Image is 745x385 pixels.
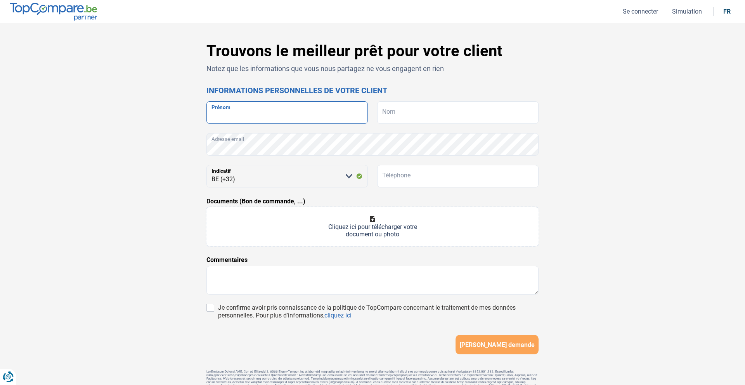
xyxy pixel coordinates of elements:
img: TopCompare.be [10,3,97,20]
button: Simulation [670,7,704,16]
button: Se connecter [620,7,660,16]
span: [PERSON_NAME] demande [460,341,535,349]
a: cliquez ici [324,312,352,319]
button: [PERSON_NAME] demande [456,335,539,354]
label: Documents (Bon de commande, ...) [206,197,305,206]
div: Je confirme avoir pris connaissance de la politique de TopCompare concernant le traitement de mes... [218,304,539,319]
label: Commentaires [206,255,248,265]
select: Indicatif [206,165,368,187]
h2: Informations personnelles de votre client [206,86,539,95]
div: fr [723,8,731,15]
h1: Trouvons le meilleur prêt pour votre client [206,42,539,61]
p: Notez que les informations que vous nous partagez ne vous engagent en rien [206,64,539,73]
input: 401020304 [377,165,539,187]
